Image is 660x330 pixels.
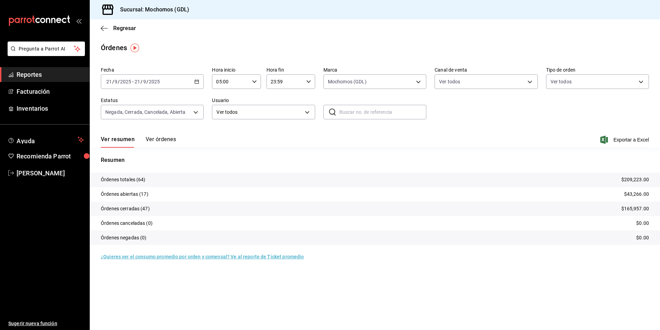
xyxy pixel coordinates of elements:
[101,220,153,227] p: Órdenes canceladas (0)
[624,191,649,198] p: $43,266.00
[328,78,367,85] span: Mochomos (GDL)
[115,6,189,14] h3: Sucursal: Mochomos (GDL)
[435,67,537,72] label: Canal de venta
[551,78,572,85] span: Ver todos
[17,136,75,144] span: Ayuda
[17,70,84,79] span: Reportes
[101,254,304,259] a: ¿Quieres ver el consumo promedio por orden y comensal? Ve al reporte de Ticket promedio
[146,79,148,84] span: /
[101,156,649,164] p: Resumen
[114,79,118,84] input: --
[602,136,649,144] button: Exportar a Excel
[101,136,176,148] div: navigation tabs
[101,43,127,53] div: Órdenes
[17,168,84,178] span: [PERSON_NAME]
[101,176,146,183] p: Órdenes totales (64)
[146,136,176,148] button: Ver órdenes
[17,104,84,113] span: Inventarios
[621,176,649,183] p: $209,223.00
[101,136,135,148] button: Ver resumen
[101,191,148,198] p: Órdenes abiertas (17)
[8,320,84,327] span: Sugerir nueva función
[339,105,426,119] input: Buscar no. de referencia
[546,67,649,72] label: Tipo de orden
[636,220,649,227] p: $0.00
[101,98,204,103] label: Estatus
[130,44,139,52] img: Tooltip marker
[17,152,84,161] span: Recomienda Parrot
[19,45,74,53] span: Pregunta a Parrot AI
[134,79,140,84] input: --
[323,67,426,72] label: Marca
[5,50,85,57] a: Pregunta a Parrot AI
[266,67,315,72] label: Hora fin
[101,234,147,241] p: Órdenes negadas (0)
[112,79,114,84] span: /
[143,79,146,84] input: --
[8,42,85,56] button: Pregunta a Parrot AI
[636,234,649,241] p: $0.00
[101,67,204,72] label: Fecha
[106,79,112,84] input: --
[113,25,136,31] span: Regresar
[132,79,134,84] span: -
[140,79,143,84] span: /
[120,79,132,84] input: ----
[621,205,649,212] p: $165,957.00
[101,205,150,212] p: Órdenes cerradas (47)
[101,25,136,31] button: Regresar
[76,18,81,24] button: open_drawer_menu
[148,79,160,84] input: ----
[118,79,120,84] span: /
[439,78,460,85] span: Ver todos
[105,109,186,116] span: Negada, Cerrada, Cancelada, Abierta
[17,87,84,96] span: Facturación
[212,67,261,72] label: Hora inicio
[216,109,302,116] span: Ver todos
[212,98,315,103] label: Usuario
